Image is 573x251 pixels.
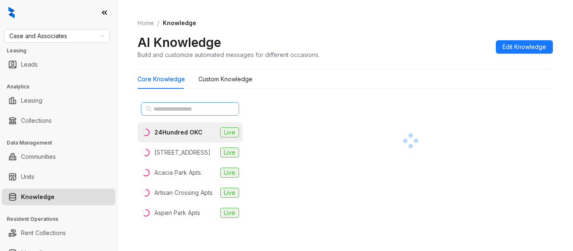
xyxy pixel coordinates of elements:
h3: Leasing [7,47,117,54]
li: Knowledge [2,189,115,205]
li: / [157,18,159,28]
div: 24Hundred OKC [154,128,203,137]
a: Units [21,168,34,185]
span: search [146,106,152,112]
h2: AI Knowledge [138,34,221,50]
li: Communities [2,148,115,165]
li: Units [2,168,115,185]
span: Live [220,188,239,198]
a: Leasing [21,92,42,109]
span: Edit Knowledge [503,42,546,52]
a: Rent Collections [21,225,66,241]
a: Communities [21,148,56,165]
div: [STREET_ADDRESS] [154,148,211,157]
a: Leads [21,56,38,73]
a: Home [136,18,156,28]
li: Leasing [2,92,115,109]
h3: Analytics [7,83,117,91]
span: Live [220,168,239,178]
a: Knowledge [21,189,55,205]
li: Collections [2,112,115,129]
span: Live [220,208,239,218]
span: Live [220,127,239,137]
div: Acacia Park Apts. [154,168,202,177]
div: Custom Knowledge [198,75,253,84]
li: Leads [2,56,115,73]
button: Edit Knowledge [496,40,553,54]
span: Case and Associates [9,30,104,42]
div: Build and customize automated messages for different occasions. [138,50,320,59]
li: Rent Collections [2,225,115,241]
div: Core Knowledge [138,75,185,84]
span: Live [220,147,239,158]
div: Artisan Crossing Apts [154,188,213,197]
span: Knowledge [163,19,196,26]
div: Aspen Park Apts [154,208,200,217]
a: Collections [21,112,52,129]
img: logo [8,7,15,18]
h3: Data Management [7,139,117,147]
h3: Resident Operations [7,215,117,223]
